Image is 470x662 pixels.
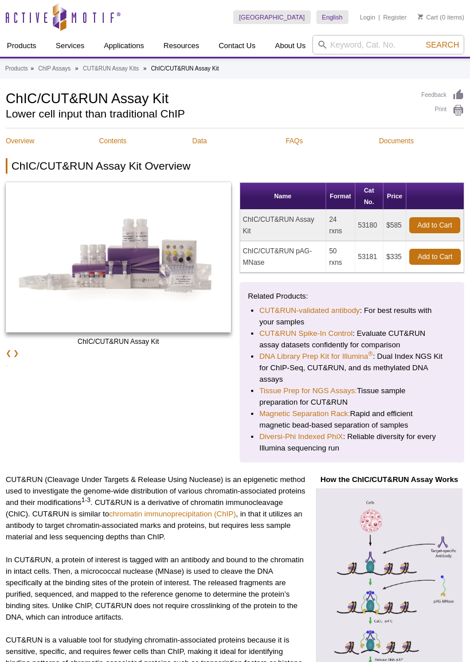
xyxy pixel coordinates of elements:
[109,510,236,518] a: chromatin immunoprecipitation (ChIP)
[326,210,355,241] td: 24 rxns
[285,135,358,147] a: FAQs
[418,14,423,19] img: Your Cart
[260,305,360,316] a: CUT&RUN-validated antibody
[248,291,456,302] p: Related Products:
[6,474,305,543] p: CUT&RUN (Cleavage Under Targets & Release Using Nuclease) is an epigenetic method used to investi...
[421,89,464,101] a: Feedback
[6,182,231,336] a: ChIC/CUT&RUN Assay Kit
[6,89,410,106] h1: ChIC/CUT&RUN Assay Kit
[418,10,464,24] li: (0 items)
[409,217,460,233] a: Add to Cart
[211,35,262,57] a: Contact Us
[260,431,445,454] li: : Reliable diversity for every Illumina sequencing run
[260,408,445,431] li: Rapid and efficient magnetic bead-based separation of samples
[6,554,305,623] p: In CUT&RUN, a protein of interest is tagged with an antibody and bound to the chromatin in intact...
[260,305,445,328] li: : For best results with your samples
[38,64,71,74] a: ChIP Assays
[75,65,79,72] li: »
[233,10,311,24] a: [GEOGRAPHIC_DATA]
[83,64,139,74] a: CUT&RUN Assay Kits
[355,183,384,210] th: Cat No.
[260,351,445,385] li: : Dual Index NGS Kit for ChIP-Seq, CUT&RUN, and ds methylated DNA assays
[378,10,380,24] li: |
[316,10,348,24] a: English
[355,210,384,241] td: 53180
[240,210,327,241] td: ChIC/CUT&RUN Assay Kit
[6,182,231,332] img: ChIC/CUT&RUN Assay Kit
[426,40,459,49] span: Search
[383,13,406,21] a: Register
[312,35,464,54] input: Keyword, Cat. No.
[97,35,151,57] a: Applications
[156,35,206,57] a: Resources
[409,249,461,265] a: Add to Cart
[30,65,34,72] li: »
[77,338,159,346] span: ChIC/CUT&RUN Assay Kit
[379,135,451,147] a: Documents
[368,350,373,357] sup: ®
[49,35,91,57] a: Services
[422,40,463,50] button: Search
[260,385,357,397] a: Tissue Prep for NGS Assays:
[260,408,350,420] a: Magnetic Separation Rack:
[326,183,355,210] th: Format
[383,183,406,210] th: Price
[6,109,410,119] h2: Lower cell input than traditional ChIP
[81,496,91,503] sup: 1-3
[260,431,343,442] a: Diversi-Phi Indexed PhiX
[260,328,445,351] li: : Evaluate CUT&RUN assay datasets confidently for comparison
[6,135,78,147] a: Overview
[260,328,353,339] a: CUT&RUN Spike-In Control
[193,135,265,147] a: Data
[6,347,11,359] a: ❮
[260,351,373,362] a: DNA Library Prep Kit for Illumina®
[268,35,312,57] a: About Us
[5,64,28,74] a: Products
[260,385,445,408] li: Tissue sample preparation for CUT&RUN
[360,13,375,21] a: Login
[355,241,384,273] td: 53181
[418,13,438,21] a: Cart
[320,475,458,484] strong: How the ChIC/CUT&RUN Assay Works
[151,65,218,72] li: ChIC/CUT&RUN Assay Kit
[240,183,327,210] th: Name
[143,65,147,72] li: »
[13,347,19,359] a: ❯
[383,210,406,241] td: $585
[383,241,406,273] td: $335
[6,158,464,174] h2: ChIC/CUT&RUN Assay Kit Overview
[326,241,355,273] td: 50 rxns
[99,135,171,147] a: Contents
[421,104,464,117] a: Print
[240,241,327,273] td: ChIC/CUT&RUN pAG-MNase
